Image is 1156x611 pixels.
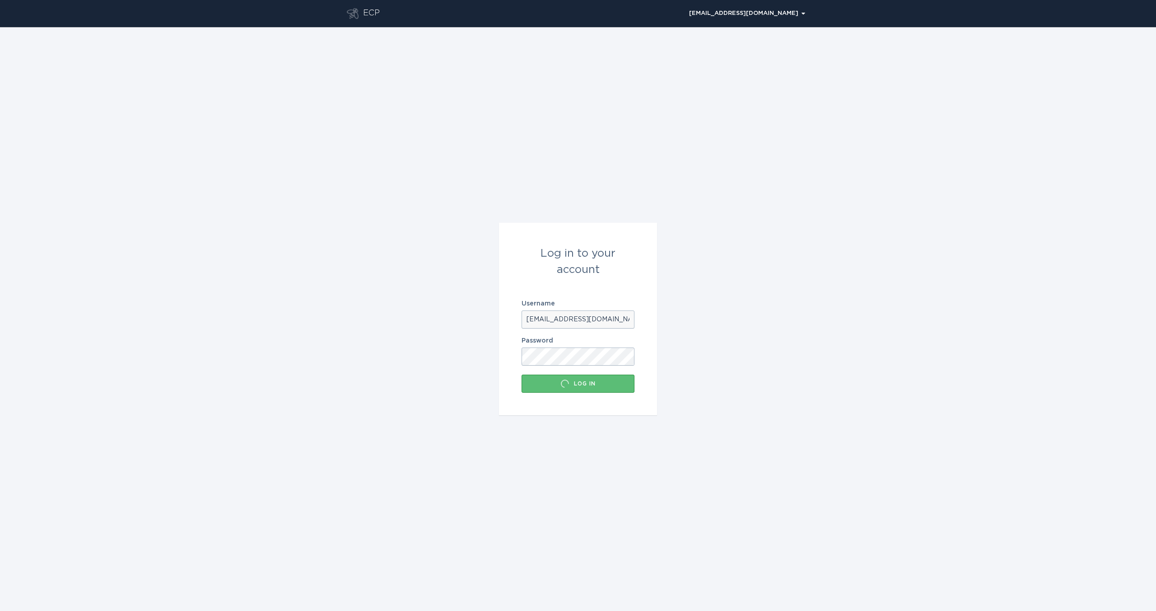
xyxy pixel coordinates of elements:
div: [EMAIL_ADDRESS][DOMAIN_NAME] [689,11,805,16]
button: Go to dashboard [347,8,359,19]
div: ECP [363,8,380,19]
button: Log in [522,375,634,393]
div: Log in to your account [522,245,634,278]
div: Popover menu [685,7,809,20]
div: Loading [560,379,569,388]
button: Open user account details [685,7,809,20]
label: Password [522,338,634,344]
div: Log in [526,379,630,388]
label: Username [522,301,634,307]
